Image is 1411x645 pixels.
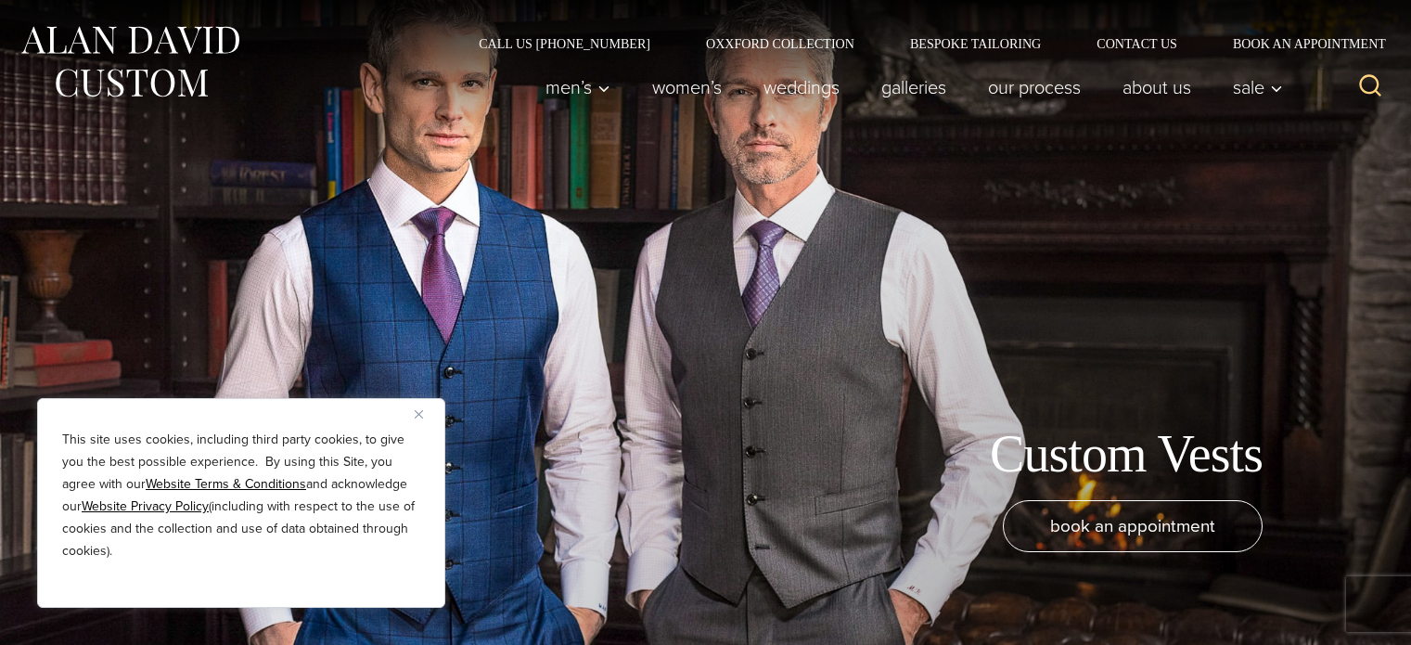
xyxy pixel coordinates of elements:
a: Galleries [861,69,968,106]
img: Close [415,410,423,419]
a: Website Terms & Conditions [146,474,306,494]
a: Oxxford Collection [678,37,882,50]
a: book an appointment [1003,500,1263,552]
button: Close [415,403,437,425]
span: book an appointment [1050,512,1215,539]
nav: Primary Navigation [525,69,1293,106]
a: Our Process [968,69,1102,106]
span: Men’s [545,78,610,97]
p: This site uses cookies, including third party cookies, to give you the best possible experience. ... [62,429,420,562]
a: Call Us [PHONE_NUMBER] [451,37,678,50]
span: Sale [1233,78,1283,97]
a: Website Privacy Policy [82,497,209,516]
a: Bespoke Tailoring [882,37,1069,50]
a: Book an Appointment [1205,37,1392,50]
a: weddings [743,69,861,106]
nav: Secondary Navigation [451,37,1392,50]
a: About Us [1102,69,1212,106]
h1: Custom Vests [990,423,1263,485]
img: Alan David Custom [19,20,241,103]
a: Contact Us [1069,37,1205,50]
a: Women’s [632,69,743,106]
button: View Search Form [1348,65,1392,110]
